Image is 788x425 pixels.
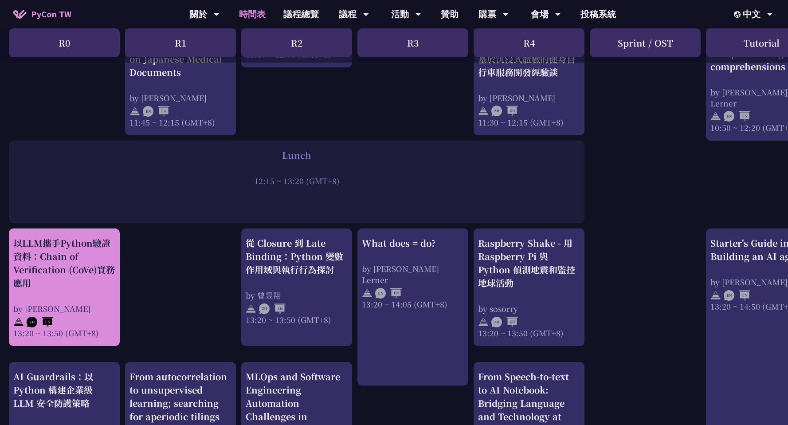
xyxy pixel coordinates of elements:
[13,317,24,327] img: svg+xml;base64,PHN2ZyB4bWxucz0iaHR0cDovL3d3dy53My5vcmcvMjAwMC9zdmciIHdpZHRoPSIyNCIgaGVpZ2h0PSIyNC...
[478,327,580,338] div: 13:20 ~ 13:50 (GMT+8)
[13,236,115,338] a: 以LLM攜手Python驗證資料：Chain of Verification (CoVe)實務應用 by [PERSON_NAME] 13:20 ~ 13:50 (GMT+8)
[246,290,348,301] div: by 曾昱翔
[478,236,580,338] a: Raspberry Shake - 用 Raspberry Pi 與 Python 偵測地震和監控地球活動 by sosorry 13:20 ~ 13:50 (GMT+8)
[129,117,231,128] div: 11:45 ~ 12:15 (GMT+8)
[241,28,352,57] div: R2
[259,303,286,314] img: ZHZH.38617ef.svg
[724,111,750,122] img: ENEN.5a408d1.svg
[246,236,348,338] a: 從 Closure 到 Late Binding：Python 變數作用域與執行行為探討 by 曾昱翔 13:20 ~ 13:50 (GMT+8)
[710,290,721,301] img: svg+xml;base64,PHN2ZyB4bWxucz0iaHR0cDovL3d3dy53My5vcmcvMjAwMC9zdmciIHdpZHRoPSIyNCIgaGVpZ2h0PSIyNC...
[13,10,27,19] img: Home icon of PyCon TW 2025
[13,149,580,162] div: Lunch
[710,111,721,122] img: svg+xml;base64,PHN2ZyB4bWxucz0iaHR0cDovL3d3dy53My5vcmcvMjAwMC9zdmciIHdpZHRoPSIyNCIgaGVpZ2h0PSIyNC...
[143,106,169,117] img: ENEN.5a408d1.svg
[491,106,518,117] img: ZHZH.38617ef.svg
[246,303,256,314] img: svg+xml;base64,PHN2ZyB4bWxucz0iaHR0cDovL3d3dy53My5vcmcvMjAwMC9zdmciIHdpZHRoPSIyNCIgaGVpZ2h0PSIyNC...
[478,106,489,117] img: svg+xml;base64,PHN2ZyB4bWxucz0iaHR0cDovL3d3dy53My5vcmcvMjAwMC9zdmciIHdpZHRoPSIyNCIgaGVpZ2h0PSIyNC...
[129,92,231,103] div: by [PERSON_NAME]
[13,236,115,290] div: 以LLM攜手Python驗證資料：Chain of Verification (CoVe)實務應用
[362,288,372,299] img: svg+xml;base64,PHN2ZyB4bWxucz0iaHR0cDovL3d3dy53My5vcmcvMjAwMC9zdmciIHdpZHRoPSIyNCIgaGVpZ2h0PSIyNC...
[362,263,464,285] div: by [PERSON_NAME] Lerner
[478,317,489,327] img: svg+xml;base64,PHN2ZyB4bWxucz0iaHR0cDovL3d3dy53My5vcmcvMjAwMC9zdmciIHdpZHRoPSIyNCIgaGVpZ2h0PSIyNC...
[27,317,53,327] img: ZHEN.371966e.svg
[129,12,231,128] a: From Pixels to Text: Evaluating Open-Source OCR Models on Japanese Medical Documents by [PERSON_N...
[246,314,348,325] div: 13:20 ~ 13:50 (GMT+8)
[362,236,464,378] a: What does = do? by [PERSON_NAME] Lerner 13:20 ~ 14:05 (GMT+8)
[491,317,518,327] img: ZHZH.38617ef.svg
[478,117,580,128] div: 11:30 ~ 12:15 (GMT+8)
[478,52,580,79] div: 基於沉浸式體驗的健身自行車服務開發經驗談
[478,236,580,290] div: Raspberry Shake - 用 Raspberry Pi 與 Python 偵測地震和監控地球活動
[13,175,580,186] div: 12:15 ~ 13:20 (GMT+8)
[13,303,115,314] div: by [PERSON_NAME]
[246,236,348,276] div: 從 Closure 到 Late Binding：Python 變數作用域與執行行為探討
[357,28,468,57] div: R3
[362,236,464,250] div: What does = do?
[4,3,80,25] a: PyCon TW
[724,290,750,301] img: ENEN.5a408d1.svg
[13,370,115,410] div: AI Guardrails：以 Python 構建企業級 LLM 安全防護策略
[31,8,71,21] span: PyCon TW
[375,288,402,299] img: ENEN.5a408d1.svg
[478,92,580,103] div: by [PERSON_NAME]
[734,11,743,18] img: Locale Icon
[9,28,120,57] div: R0
[13,327,115,338] div: 13:20 ~ 13:50 (GMT+8)
[125,28,236,57] div: R1
[478,303,580,314] div: by sosorry
[362,299,464,310] div: 13:20 ~ 14:05 (GMT+8)
[474,28,584,57] div: R4
[590,28,701,57] div: Sprint / OST
[129,106,140,117] img: svg+xml;base64,PHN2ZyB4bWxucz0iaHR0cDovL3d3dy53My5vcmcvMjAwMC9zdmciIHdpZHRoPSIyNCIgaGVpZ2h0PSIyNC...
